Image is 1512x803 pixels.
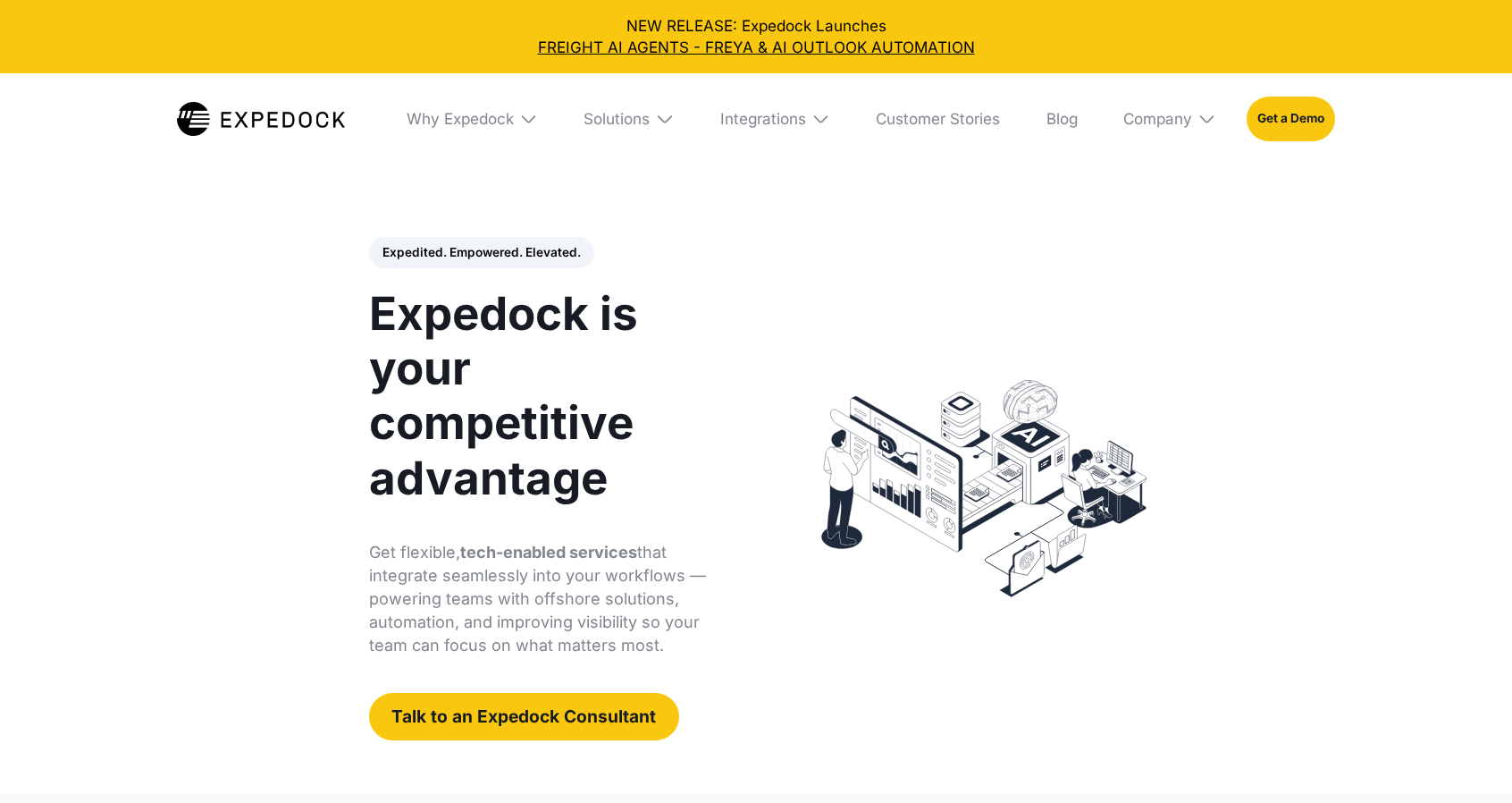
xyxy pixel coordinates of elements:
p: Get flexible, that integrate seamlessly into your workflows — powering teams with offshore soluti... [369,541,740,657]
strong: tech-enabled services [460,543,637,562]
div: Company [1123,109,1192,128]
div: Solutions [584,109,650,128]
a: FREIGHT AI AGENTS - FREYA & AI OUTLOOK AUTOMATION [15,37,1497,58]
div: Solutions [568,73,689,165]
div: NEW RELEASE: Expedock Launches [15,15,1497,58]
div: Why Expedock [391,73,553,165]
div: Integrations [720,109,806,128]
a: Talk to an Expedock Consultant [369,693,679,740]
div: Why Expedock [407,109,514,128]
a: Customer Stories [861,73,1015,165]
a: Get a Demo [1247,97,1335,140]
div: Integrations [705,73,845,165]
a: Blog [1030,73,1092,165]
h1: Expedock is your competitive advantage [369,286,740,506]
div: Company [1108,73,1231,165]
